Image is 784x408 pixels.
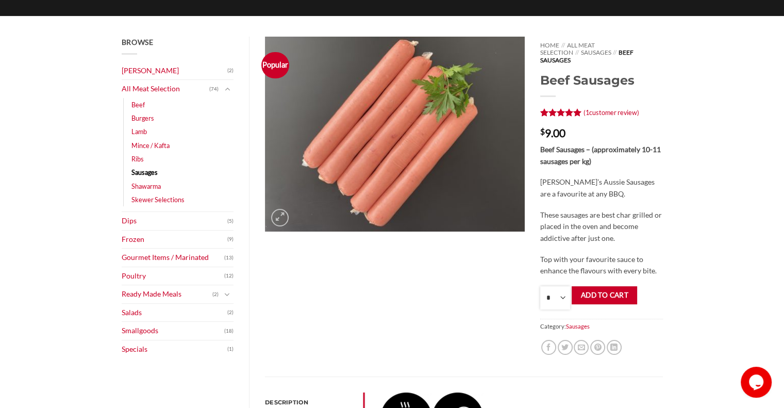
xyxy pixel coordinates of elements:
[227,232,233,247] span: (9)
[566,323,590,330] a: Sausages
[583,108,639,117] a: (1customer review)
[540,48,633,63] span: Beef Sausages
[227,305,233,320] span: (2)
[131,179,161,193] a: Shawarma
[590,340,605,355] a: Pin on Pinterest
[540,126,565,139] bdi: 9.00
[122,80,210,98] a: All Meat Selection
[580,48,611,56] a: Sausages
[224,323,233,339] span: (18)
[122,285,213,303] a: Ready Made Meals
[613,48,616,56] span: //
[131,193,185,206] a: Skewer Selections
[227,214,233,229] span: (5)
[131,111,154,125] a: Burgers
[131,152,144,166] a: Ribs
[122,322,225,340] a: Smallgoods
[540,319,662,334] span: Category:
[224,250,233,266] span: (13)
[122,304,228,322] a: Salads
[540,41,559,49] a: Home
[209,81,219,97] span: (74)
[224,268,233,284] span: (12)
[227,63,233,78] span: (2)
[574,340,589,355] a: Email to a Friend
[122,340,228,358] a: Specials
[541,340,556,355] a: Share on Facebook
[221,289,233,300] button: Toggle
[131,125,147,138] a: Lamb
[122,38,154,46] span: Browse
[122,249,225,267] a: Gourmet Items / Marinated
[540,254,662,277] p: Top with your favourite sauce to enhance the flavours with every bite.
[741,367,774,398] iframe: chat widget
[540,108,545,121] span: 1
[607,340,622,355] a: Share on LinkedIn
[212,287,219,302] span: (2)
[122,231,228,249] a: Frozen
[131,166,158,179] a: Sausages
[540,176,662,200] p: [PERSON_NAME]’s Aussie Sausages are a favourite at any BBQ.
[540,209,662,244] p: These sausages are best char grilled or placed in the oven and become addictive after just one.
[575,48,579,56] span: //
[131,98,145,111] a: Beef
[540,108,582,118] div: Rated 5 out of 5
[221,84,233,95] button: Toggle
[271,209,289,226] a: Zoom
[540,72,662,88] h1: Beef Sausages
[572,286,637,304] button: Add to cart
[540,41,594,56] a: All Meat Selection
[131,139,170,152] a: Mince / Kafta
[558,340,573,355] a: Share on Twitter
[561,41,565,49] span: //
[265,37,525,232] img: Beef Sausages
[540,127,545,136] span: $
[540,145,661,166] strong: Beef Sausages – (approximately 10-11 sausages per kg)
[227,341,233,357] span: (1)
[540,108,582,121] span: Rated out of 5 based on customer rating
[586,108,589,117] span: 1
[122,62,228,80] a: [PERSON_NAME]
[122,212,228,230] a: Dips
[122,267,225,285] a: Poultry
